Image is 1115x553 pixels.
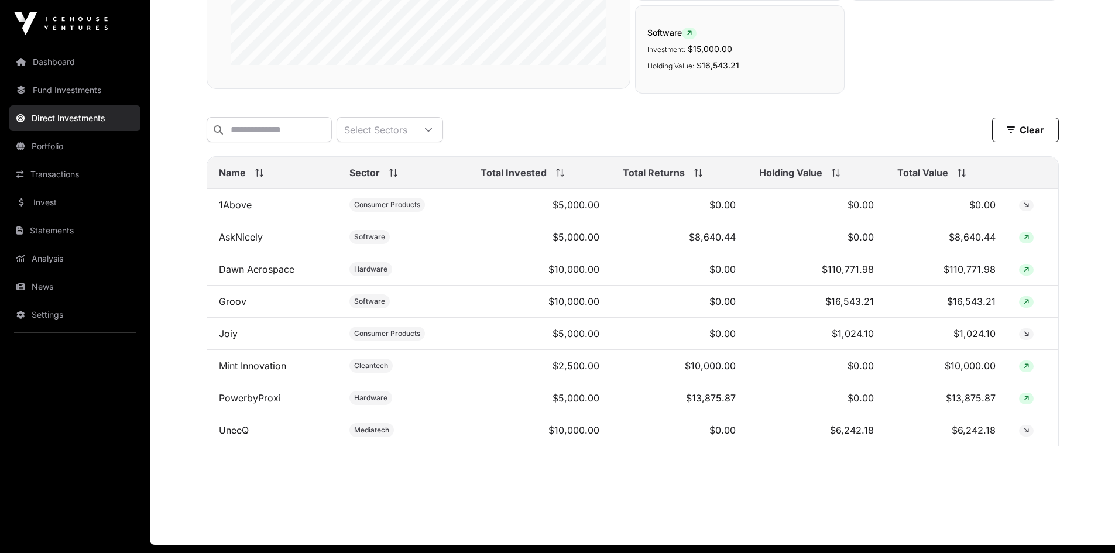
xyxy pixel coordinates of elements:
[354,265,387,274] span: Hardware
[9,133,140,159] a: Portfolio
[992,118,1059,142] button: Clear
[688,44,732,54] span: $15,000.00
[747,414,886,446] td: $6,242.18
[354,297,385,306] span: Software
[611,414,747,446] td: $0.00
[354,425,389,435] span: Mediatech
[354,200,420,209] span: Consumer Products
[747,382,886,414] td: $0.00
[219,360,286,372] a: Mint Innovation
[747,189,886,221] td: $0.00
[897,166,948,180] span: Total Value
[469,189,611,221] td: $5,000.00
[697,60,739,70] span: $16,543.21
[219,231,263,243] a: AskNicely
[14,12,108,35] img: Icehouse Ventures Logo
[337,118,414,142] div: Select Sectors
[469,286,611,318] td: $10,000.00
[611,382,747,414] td: $13,875.87
[1056,497,1115,553] iframe: Chat Widget
[9,218,140,243] a: Statements
[469,382,611,414] td: $5,000.00
[469,350,611,382] td: $2,500.00
[886,253,1007,286] td: $110,771.98
[469,253,611,286] td: $10,000.00
[747,318,886,350] td: $1,024.10
[886,350,1007,382] td: $10,000.00
[611,286,747,318] td: $0.00
[354,393,387,403] span: Hardware
[9,77,140,103] a: Fund Investments
[886,318,1007,350] td: $1,024.10
[219,296,246,307] a: Groov
[611,350,747,382] td: $10,000.00
[623,166,685,180] span: Total Returns
[611,253,747,286] td: $0.00
[886,286,1007,318] td: $16,543.21
[611,189,747,221] td: $0.00
[9,162,140,187] a: Transactions
[886,221,1007,253] td: $8,640.44
[219,392,281,404] a: PowerbyProxi
[647,27,832,39] span: Software
[219,166,246,180] span: Name
[354,361,388,370] span: Cleantech
[219,328,238,339] a: Joiy
[759,166,822,180] span: Holding Value
[9,246,140,272] a: Analysis
[219,199,252,211] a: 1Above
[9,105,140,131] a: Direct Investments
[481,166,547,180] span: Total Invested
[647,61,694,70] span: Holding Value:
[469,414,611,446] td: $10,000.00
[9,274,140,300] a: News
[747,350,886,382] td: $0.00
[219,263,294,275] a: Dawn Aerospace
[9,302,140,328] a: Settings
[886,189,1007,221] td: $0.00
[219,424,249,436] a: UneeQ
[354,232,385,242] span: Software
[469,318,611,350] td: $5,000.00
[354,329,420,338] span: Consumer Products
[469,221,611,253] td: $5,000.00
[611,318,747,350] td: $0.00
[747,286,886,318] td: $16,543.21
[886,414,1007,446] td: $6,242.18
[747,253,886,286] td: $110,771.98
[9,49,140,75] a: Dashboard
[9,190,140,215] a: Invest
[886,382,1007,414] td: $13,875.87
[747,221,886,253] td: $0.00
[611,221,747,253] td: $8,640.44
[349,166,380,180] span: Sector
[647,45,685,54] span: Investment:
